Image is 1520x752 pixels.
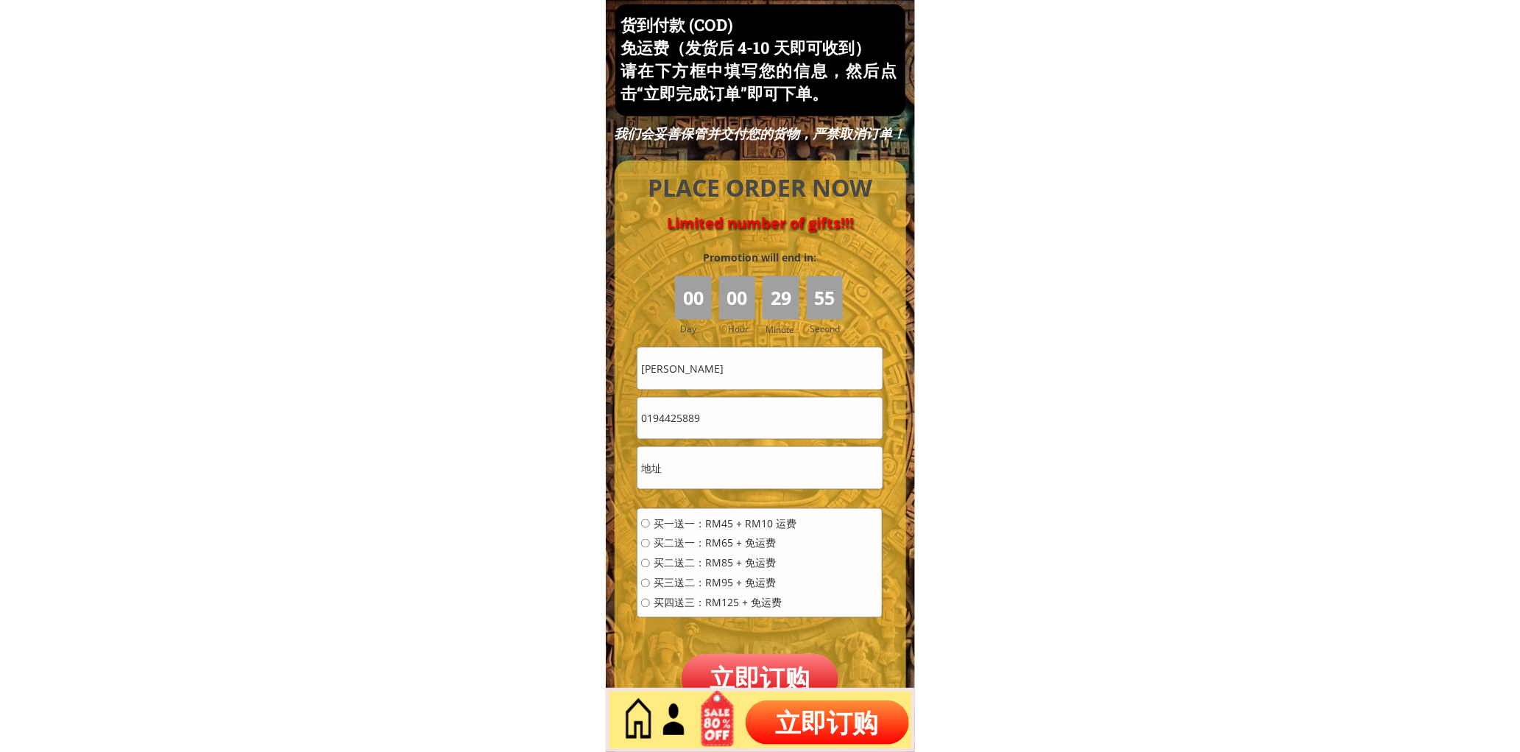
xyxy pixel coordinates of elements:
h3: Day [680,322,717,336]
span: 买二送一：RM65 + 免运费 [654,538,796,549]
span: 买二送二：RM85 + 免运费 [654,558,796,569]
p: 立即订购 [682,654,839,703]
h3: Hour [728,322,759,336]
h3: Promotion will end in: [676,250,843,266]
h4: Limited number of gifts!!! [632,214,889,232]
div: 我们会妥善保管并交付您的货物，严禁取消订单！ [612,125,907,142]
h3: Minute [766,323,798,337]
h3: Second [810,322,846,336]
input: 地址 [637,447,882,488]
h3: 货到付款 (COD) 免运费（发货后 4-10 天即可收到） 请在下方框中填写您的信息，然后点击“立即完成订单”即可下单。 [621,14,897,105]
span: 买四送三：RM125 + 免运费 [654,598,796,608]
input: 姓名 [637,348,882,389]
p: 立即订购 [746,700,909,745]
span: 买三送二：RM95 + 免运费 [654,578,796,588]
input: 电话 [637,398,882,439]
span: 买一送一：RM45 + RM10 运费 [654,519,796,529]
h4: PLACE ORDER NOW [632,172,889,205]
